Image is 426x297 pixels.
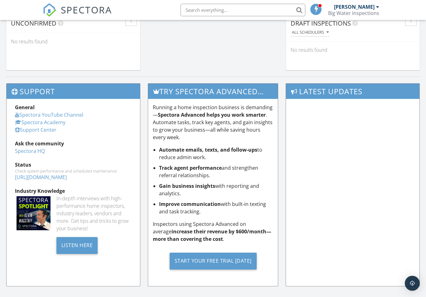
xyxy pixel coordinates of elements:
[15,126,56,133] a: Support Center
[153,104,273,141] p: Running a home inspection business is demanding— . Automate tasks, track key agents, and gain ins...
[56,237,98,254] div: Listen Here
[334,4,375,10] div: [PERSON_NAME]
[158,111,266,118] strong: Spectora Advanced helps you work smarter
[15,119,65,126] a: Spectora Academy
[153,220,273,243] p: Inspectors using Spectora Advanced on average .
[286,84,419,99] h3: Latest Updates
[159,164,222,171] strong: Track agent performance
[291,19,351,27] span: Draft Inspections
[61,3,112,16] span: SPECTORA
[43,8,112,22] a: SPECTORA
[159,201,221,207] strong: Improve communication
[43,3,56,17] img: The Best Home Inspection Software - Spectora
[159,146,257,153] strong: Automate emails, texts, and follow-ups
[405,276,420,291] div: Open Intercom Messenger
[170,253,257,270] div: Start Your Free Trial [DATE]
[159,182,273,197] li: with reporting and analytics.
[15,161,132,168] div: Status
[286,41,420,58] div: No results found
[153,248,273,274] a: Start Your Free Trial [DATE]
[15,111,83,118] a: Spectora YouTube Channel
[153,228,271,242] strong: increase their revenue by $600/month—more than covering the cost
[15,104,35,111] strong: General
[159,146,273,161] li: to reduce admin work.
[292,30,329,35] div: All schedulers
[56,195,132,232] div: In-depth interviews with high-performance home inspectors, industry leaders, vendors and more. Ge...
[328,10,379,16] div: Big Water Inspections
[15,140,132,147] div: Ask the community
[56,241,98,248] a: Listen Here
[11,19,56,27] span: Unconfirmed
[159,164,273,179] li: and strengthen referral relationships.
[291,28,330,37] button: All schedulers
[181,4,305,16] input: Search everything...
[17,196,51,230] img: Spectoraspolightmain
[15,148,45,154] a: Spectora HQ
[148,84,278,99] h3: Try spectora advanced [DATE]
[159,200,273,215] li: with built-in texting and task tracking.
[7,84,140,99] h3: Support
[15,168,132,173] div: Check system performance and scheduled maintenance.
[15,174,67,181] a: [URL][DOMAIN_NAME]
[6,33,140,50] div: No results found
[159,183,215,189] strong: Gain business insights
[15,187,132,195] div: Industry Knowledge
